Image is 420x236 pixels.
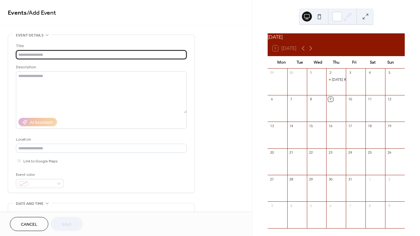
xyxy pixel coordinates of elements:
div: 25 [367,150,372,155]
div: 16 [328,123,333,128]
div: 6 [328,203,333,208]
div: Mon [273,56,291,69]
div: 1 [309,70,313,75]
div: 3 [348,70,352,75]
div: 15 [309,123,313,128]
div: Wed [309,56,327,69]
div: 7 [289,97,294,102]
div: 23 [328,150,333,155]
div: 20 [270,150,274,155]
div: Sat [363,56,381,69]
div: 8 [367,203,372,208]
div: 26 [387,150,392,155]
div: 29 [309,177,313,181]
div: 27 [270,177,274,181]
div: 5 [387,70,392,75]
div: 28 [289,177,294,181]
div: 2 [328,70,333,75]
div: Description [16,64,185,70]
span: Link to Google Maps [23,158,58,165]
div: 8 [309,97,313,102]
div: Title [16,43,185,49]
div: 21 [289,150,294,155]
div: 30 [289,70,294,75]
a: Events [8,7,27,19]
button: Cancel [10,217,48,231]
div: 17 [348,123,352,128]
div: Location [16,136,185,143]
div: 31 [348,177,352,181]
div: 7 [348,203,352,208]
span: Event details [16,32,44,39]
div: 4 [289,203,294,208]
div: 10 [348,97,352,102]
span: / Add Event [27,7,56,19]
div: Tue [291,56,309,69]
div: 5 [309,203,313,208]
div: 9 [328,97,333,102]
div: 12 [387,97,392,102]
div: Fri [345,56,363,69]
div: 1 [367,177,372,181]
div: Event color [16,171,63,178]
div: 14 [289,123,294,128]
div: Thu [327,56,345,69]
div: End date [104,211,122,218]
div: Thursday Roll Up [326,77,346,82]
div: 19 [387,123,392,128]
div: 22 [309,150,313,155]
div: 9 [387,203,392,208]
div: 3 [270,203,274,208]
div: 2 [387,177,392,181]
div: Start date [16,211,35,218]
span: Cancel [21,221,37,228]
div: [DATE] Roll Up [332,77,356,82]
div: 13 [270,123,274,128]
div: 24 [348,150,352,155]
div: 6 [270,97,274,102]
div: 30 [328,177,333,181]
span: Date and time [16,200,44,207]
div: 18 [367,123,372,128]
div: 11 [367,97,372,102]
div: 29 [270,70,274,75]
div: [DATE] [268,33,405,41]
div: 4 [367,70,372,75]
div: Sun [382,56,400,69]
